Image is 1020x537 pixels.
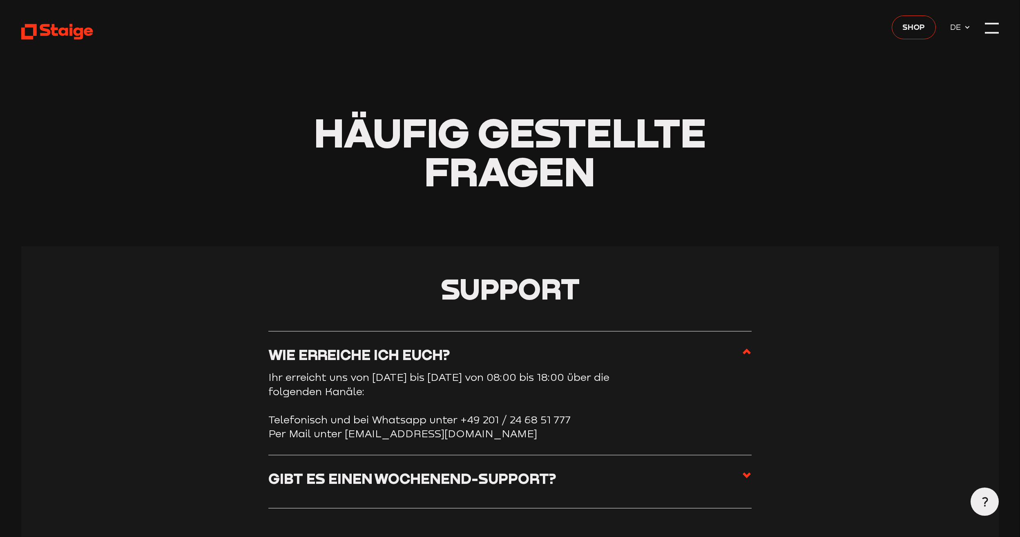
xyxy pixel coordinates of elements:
[441,271,580,306] span: Support
[986,256,1012,281] iframe: chat widget
[268,346,450,363] h3: Wie erreiche ich euch?
[902,21,925,33] span: Shop
[314,107,706,195] span: Häufig gestellte Fragen
[268,470,556,487] h3: Gibt es einen Wochenend-Support?
[268,370,616,398] p: Ihr erreicht uns von [DATE] bis [DATE] von 08:00 bis 18:00 über die folgenden Kanäle:
[892,16,936,39] a: Shop
[268,413,752,427] li: Telefonisch und bei Whatsapp unter +49 201 / 24 68 51 777
[950,21,964,33] span: DE
[268,427,752,441] li: Per Mail unter [EMAIL_ADDRESS][DOMAIN_NAME]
